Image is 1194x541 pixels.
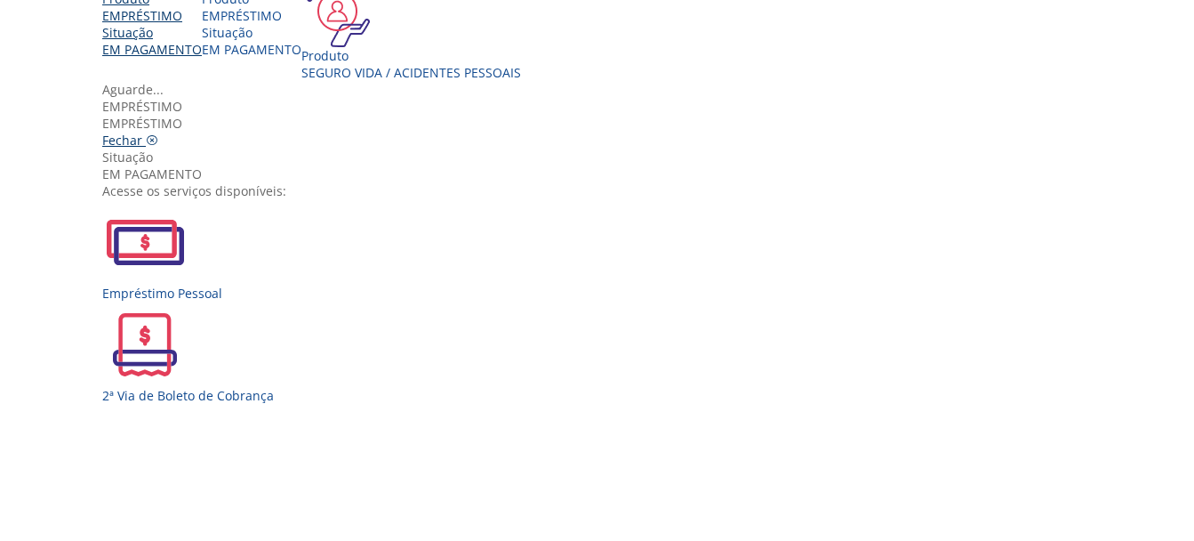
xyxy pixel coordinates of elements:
[102,166,1105,182] div: EM PAGAMENTO
[102,199,188,285] img: EmprestimoPessoal.svg
[102,182,1105,199] div: Acesse os serviços disponíveis:
[301,64,521,81] div: Seguro Vida / Acidentes Pessoais
[301,47,521,64] div: Produto
[102,132,142,149] span: Fechar
[102,81,1105,98] div: Aguarde...
[202,41,301,58] span: EM PAGAMENTO
[102,24,202,41] div: Situação
[102,199,1105,302] a: Empréstimo Pessoal
[102,7,202,24] div: EMPRÉSTIMO
[102,132,158,149] a: Fechar
[102,98,1105,115] div: Empréstimo
[102,302,1105,404] a: 2ª Via de Boleto de Cobrança
[102,149,1105,166] div: Situação
[102,41,202,58] span: EM PAGAMENTO
[202,24,301,41] div: Situação
[102,115,182,132] span: EMPRÉSTIMO
[102,302,188,387] img: 2ViaCobranca.svg
[102,285,1105,302] div: Empréstimo Pessoal
[202,7,301,24] div: EMPRÉSTIMO
[102,387,1105,404] div: 2ª Via de Boleto de Cobrança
